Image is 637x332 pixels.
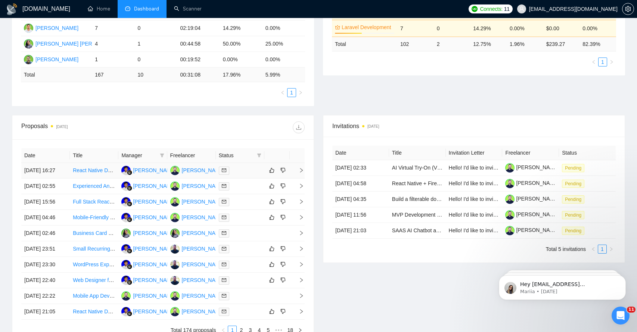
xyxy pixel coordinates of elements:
[21,210,70,226] td: [DATE] 04:46
[56,125,68,129] time: [DATE]
[121,151,156,159] span: Manager
[127,201,132,207] img: gigradar-bm.png
[170,167,225,173] a: SK[PERSON_NAME]
[612,307,630,325] iframe: Intercom live chat
[134,6,159,12] span: Dashboard
[267,307,276,316] button: like
[70,241,118,257] td: Small Recurring Wordpress Job
[170,307,180,316] img: SK
[269,308,274,314] span: like
[222,199,226,204] span: mail
[335,25,340,30] span: crown
[296,88,305,97] button: right
[177,68,220,82] td: 00:31:08
[134,36,177,52] td: 1
[332,37,397,51] td: Total
[121,245,176,251] a: FR[PERSON_NAME]
[288,89,296,97] a: 1
[121,181,131,191] img: FR
[170,213,180,222] img: SK
[182,292,225,300] div: [PERSON_NAME]
[293,183,304,189] span: right
[392,165,513,171] a: AI Virtual Try-On (VTON) / Stable Diffusion Engineer
[505,163,515,173] img: c1_CvyS9CxCoSJC3mD3BH92RPhVJClFqPvkRQBDCSy2tztzXYjDvTSff_hzb3jbmjQ
[70,179,118,194] td: Experienced Android Developer Needed to Fix Mobile App Issues
[35,55,78,63] div: [PERSON_NAME]
[579,20,616,37] td: 0.00%
[267,166,276,175] button: like
[280,90,285,95] span: left
[562,227,587,233] a: Pending
[622,6,634,12] span: setting
[262,21,305,36] td: 0.00%
[293,168,304,173] span: right
[257,153,261,158] span: filter
[222,246,226,251] span: mail
[280,199,286,205] span: dislike
[24,24,33,33] img: AC
[505,164,559,170] a: [PERSON_NAME]
[488,260,637,312] iframe: Intercom notifications message
[505,226,515,235] img: c1_CvyS9CxCoSJC3mD3BH92RPhVJClFqPvkRQBDCSy2tztzXYjDvTSff_hzb3jbmjQ
[562,211,584,219] span: Pending
[389,192,446,207] td: Build a filterable donation catalog with Stripe checkout and a JSON webhook payload
[446,146,503,160] th: Invitation Letter
[280,246,286,252] span: dislike
[342,23,393,31] a: Laravel Development
[269,261,274,267] span: like
[332,176,389,192] td: [DATE] 04:58
[279,213,288,222] button: dislike
[170,230,269,236] a: SS[PERSON_NAME] [PERSON_NAME]
[220,52,262,68] td: 0.00%
[170,277,225,283] a: AP[PERSON_NAME]
[298,90,303,95] span: right
[269,277,274,283] span: like
[293,124,304,130] span: download
[389,223,446,239] td: SAAS AI Chatbot and Social ECommerce Platform Development and Delivery
[267,181,276,190] button: like
[70,210,118,226] td: Mobile-Friendly Interactive Gifting Experience Development
[627,307,636,313] span: 11
[21,163,70,179] td: [DATE] 16:27
[73,214,211,220] a: Mobile-Friendly Interactive Gifting Experience Development
[21,226,70,241] td: [DATE] 02:46
[267,213,276,222] button: like
[505,195,515,204] img: c1_CvyS9CxCoSJC3mD3BH92RPhVJClFqPvkRQBDCSy2tztzXYjDvTSff_hzb3jbmjQ
[505,179,515,188] img: c1_CvyS9CxCoSJC3mD3BH92RPhVJClFqPvkRQBDCSy2tztzXYjDvTSff_hzb3jbmjQ
[21,121,163,133] div: Proposals
[591,247,596,251] span: left
[24,39,33,49] img: SS
[269,214,274,220] span: like
[296,88,305,97] li: Next Page
[543,20,580,37] td: $0.00
[562,164,584,172] span: Pending
[121,292,176,298] a: SK[PERSON_NAME]
[170,244,180,254] img: AP
[121,307,131,316] img: FR
[121,260,131,269] img: FR
[293,121,305,133] button: download
[262,52,305,68] td: 0.00%
[121,229,131,238] img: SS
[21,68,92,82] td: Total
[222,168,226,173] span: mail
[167,148,216,163] th: Freelancer
[609,247,613,251] span: right
[127,280,132,285] img: gigradar-bm.png
[121,198,176,204] a: FR[PERSON_NAME]
[125,6,130,11] span: dashboard
[158,150,166,161] span: filter
[262,36,305,52] td: 25.00%
[622,6,634,12] a: setting
[88,6,110,12] a: homeHome
[519,6,524,12] span: user
[267,260,276,269] button: like
[73,199,215,205] a: Full Stack React Native Developer for Health and Fitness App
[269,246,274,252] span: like
[505,210,515,220] img: c1_CvyS9CxCoSJC3mD3BH92RPhVJClFqPvkRQBDCSy2tztzXYjDvTSff_hzb3jbmjQ
[121,167,176,173] a: FR[PERSON_NAME]
[267,276,276,285] button: like
[502,146,559,160] th: Freelancer
[269,183,274,189] span: like
[133,166,176,174] div: [PERSON_NAME]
